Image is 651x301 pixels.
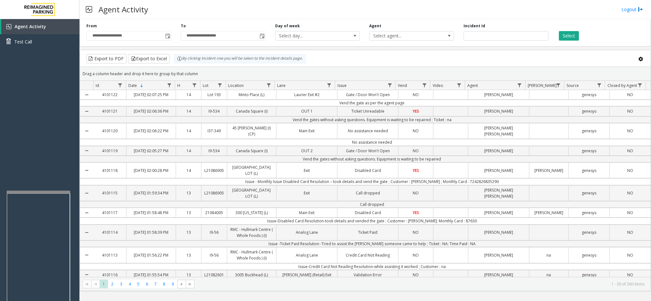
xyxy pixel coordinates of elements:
[398,146,433,155] a: NO
[258,31,265,40] span: Toggle popup
[638,6,643,13] img: logout
[413,210,419,215] span: YES
[227,146,276,155] a: Canada Square (I)
[413,230,419,235] span: NO
[134,280,143,288] span: Page 5
[174,54,306,63] div: By clicking Incident row you will be taken to the incident details page.
[176,270,201,279] a: 13
[569,90,610,99] a: genesys
[93,188,126,198] a: 4101115
[627,230,633,235] span: NO
[276,126,337,135] a: Main Exit
[177,56,182,61] img: infoIcon.svg
[93,263,651,270] td: Issue-Credit Card Not Reading Resolution-while assisting it worked ; Customer : na
[610,90,651,99] a: NO
[569,146,610,155] a: genesys
[398,208,433,217] a: YES
[413,108,419,114] span: YES
[93,201,651,208] td: Call dropped
[93,146,126,155] a: 4101119
[420,81,429,89] a: Vend Filter Menu
[128,83,137,88] span: Date
[337,208,398,217] a: Disabled Card
[201,166,227,175] a: L21086905
[413,190,419,196] span: NO
[126,90,176,99] a: [DATE] 02:07:25 PM
[276,228,337,237] a: Analog Lane
[468,123,529,139] a: [PERSON_NAME] [PERSON_NAME]
[80,88,93,102] a: Collapse Details
[201,126,227,135] a: I37-349
[176,126,201,135] a: 14
[529,251,568,260] a: na
[160,280,168,288] span: Page 8
[468,146,529,155] a: [PERSON_NAME]
[176,251,201,260] a: 13
[621,6,643,13] a: Logout
[227,247,276,263] a: RMC - Hullmark Centre ( Whole Foods ) (I)
[337,188,398,198] a: Call dropped
[15,23,46,29] span: Agent Activity
[610,166,651,175] a: NO
[227,225,276,240] a: RMC - Hullmark Centre ( Whole Foods ) (I)
[80,222,93,243] a: Collapse Details
[176,228,201,237] a: 13
[203,83,208,88] span: Lot
[201,146,227,155] a: I9-534
[627,92,633,97] span: NO
[566,83,579,88] span: Source
[610,126,651,135] a: NO
[569,270,610,279] a: genesys
[177,83,180,88] span: H
[117,280,125,288] span: Page 3
[165,81,173,89] a: Date Filter Menu
[610,251,651,260] a: NO
[276,188,337,198] a: Exit
[569,251,610,260] a: genesys
[80,206,93,220] a: Collapse Details
[325,81,334,89] a: Lane Filter Menu
[627,108,633,114] span: NO
[554,81,563,89] a: Parker Filter Menu
[201,270,227,279] a: L21082601
[265,81,273,89] a: Location Filter Menu
[398,188,433,198] a: NO
[413,252,419,258] span: NO
[337,126,398,135] a: No assistance needed
[385,81,394,89] a: Issue Filter Menu
[1,19,79,34] a: Agent Activity
[126,126,176,135] a: [DATE] 02:06:22 PM
[190,81,199,89] a: H Filter Menu
[610,146,651,155] a: NO
[398,107,433,116] a: YES
[201,188,227,198] a: L21086905
[468,107,529,116] a: [PERSON_NAME]
[276,251,337,260] a: Analog Lane
[201,208,227,217] a: 21084005
[227,90,276,99] a: Minto Place (L)
[370,31,437,40] span: Select agent...
[227,163,276,178] a: [GEOGRAPHIC_DATA] LOT (L)
[595,81,603,89] a: Source Filter Menu
[569,166,610,175] a: genesys
[116,81,125,89] a: Id Filter Menu
[93,228,126,237] a: 4101114
[627,148,633,154] span: NO
[468,270,529,279] a: [PERSON_NAME]
[398,251,433,260] a: NO
[176,166,201,175] a: 14
[93,251,126,260] a: 4101113
[126,146,176,155] a: [DATE] 02:05:27 PM
[337,83,347,88] span: Issue
[569,188,610,198] a: genesys
[143,280,151,288] span: Page 6
[610,228,651,237] a: NO
[413,148,419,154] span: NO
[468,228,529,237] a: [PERSON_NAME]
[93,240,651,247] td: Issue -Ticket Paid Resolution -Tried to assist the [PERSON_NAME] someone came to help ; Ticket : ...
[93,270,126,279] a: 4101116
[126,228,176,237] a: [DATE] 01:58:39 PM
[126,166,176,175] a: [DATE] 02:00:28 PM
[93,100,651,106] td: Vend the gate as per the agent page
[636,81,644,89] a: Closed by Agent Filter Menu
